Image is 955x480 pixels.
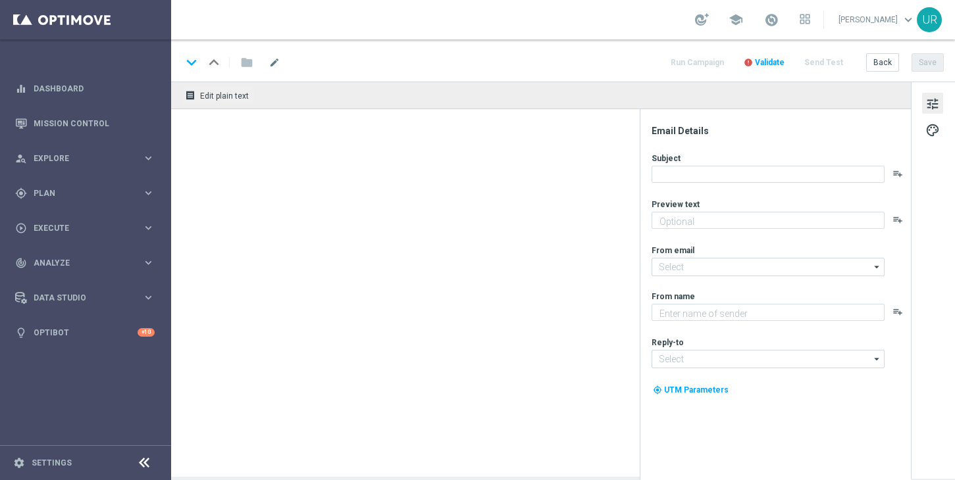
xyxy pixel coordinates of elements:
button: Back [866,53,899,72]
div: +10 [138,328,155,337]
button: Data Studio keyboard_arrow_right [14,293,155,303]
i: gps_fixed [15,187,27,199]
span: keyboard_arrow_down [901,12,916,27]
a: [PERSON_NAME]keyboard_arrow_down [837,10,917,30]
div: Data Studio [15,292,142,304]
span: mode_edit [269,57,280,68]
i: play_circle_outline [15,222,27,234]
a: Settings [32,459,72,467]
button: person_search Explore keyboard_arrow_right [14,153,155,164]
button: gps_fixed Plan keyboard_arrow_right [14,188,155,199]
input: Select [652,350,885,368]
i: keyboard_arrow_right [142,256,155,269]
span: Explore [34,155,142,162]
div: Email Details [652,125,910,137]
i: lightbulb [15,327,27,339]
span: Execute [34,224,142,232]
span: palette [925,122,940,139]
span: school [729,12,743,27]
button: playlist_add [892,306,903,317]
span: UTM Parameters [664,385,729,395]
div: Plan [15,187,142,199]
div: Dashboard [15,71,155,106]
a: Optibot [34,315,138,350]
i: keyboard_arrow_right [142,222,155,234]
i: equalizer [15,83,27,95]
div: Explore [15,153,142,164]
i: arrow_drop_down [871,350,884,368]
i: error [744,58,753,67]
input: Select [652,258,885,276]
span: Data Studio [34,294,142,302]
div: Execute [15,222,142,234]
i: keyboard_arrow_right [142,291,155,304]
i: track_changes [15,257,27,269]
button: receipt Edit plain text [182,87,255,104]
span: Plan [34,189,142,197]
button: playlist_add [892,168,903,179]
i: my_location [653,385,662,395]
button: tune [922,93,943,114]
div: Mission Control [15,106,155,141]
label: From email [652,245,694,256]
i: settings [13,457,25,469]
i: receipt [185,90,195,101]
label: Preview text [652,199,700,210]
button: play_circle_outline Execute keyboard_arrow_right [14,223,155,233]
label: Subject [652,153,681,164]
span: tune [925,95,940,112]
i: keyboard_arrow_down [182,53,201,72]
div: UR [917,7,942,32]
button: lightbulb Optibot +10 [14,327,155,338]
i: arrow_drop_down [871,258,884,276]
span: Validate [755,58,785,67]
label: From name [652,291,695,302]
button: equalizer Dashboard [14,84,155,94]
span: Edit plain text [200,91,249,101]
button: Mission Control [14,118,155,129]
button: Save [912,53,944,72]
i: keyboard_arrow_right [142,152,155,164]
i: person_search [15,153,27,164]
span: Analyze [34,259,142,267]
div: Optibot [15,315,155,350]
a: Dashboard [34,71,155,106]
div: Analyze [15,257,142,269]
i: keyboard_arrow_right [142,187,155,199]
a: Mission Control [34,106,155,141]
button: my_location UTM Parameters [652,383,730,397]
button: palette [922,119,943,140]
button: error Validate [742,54,787,72]
button: playlist_add [892,214,903,225]
button: track_changes Analyze keyboard_arrow_right [14,258,155,268]
label: Reply-to [652,337,684,348]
